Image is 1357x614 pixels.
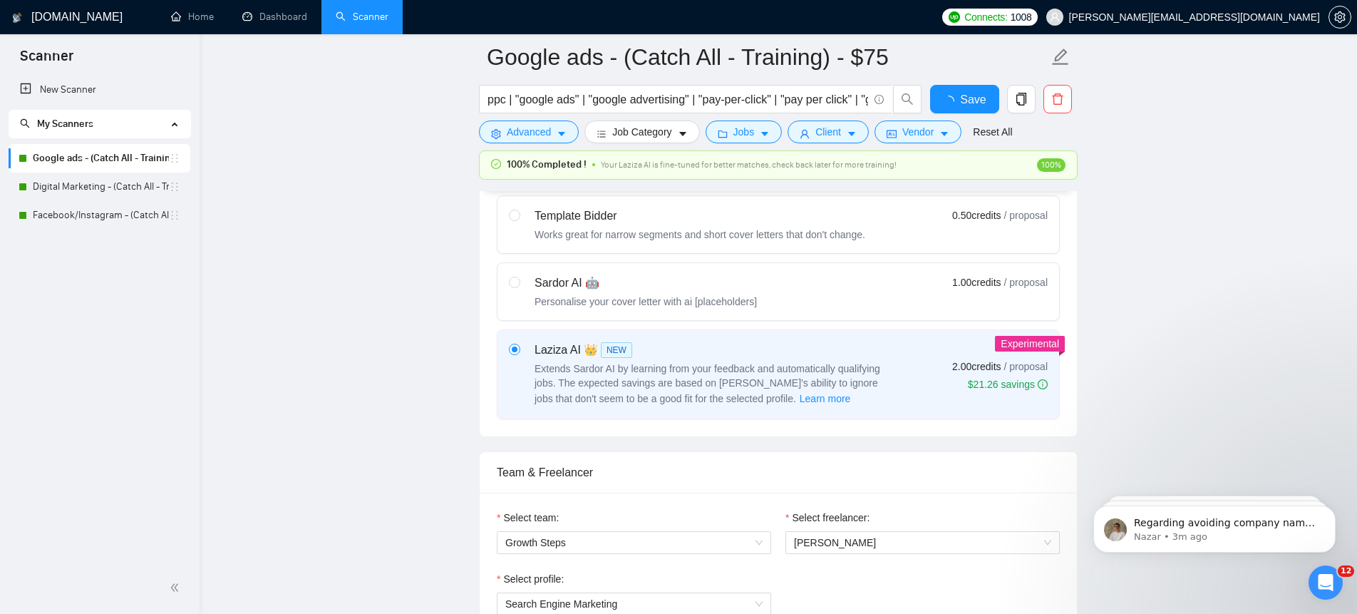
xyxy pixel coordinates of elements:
[497,510,559,526] label: Select team:
[336,11,388,23] a: searchScanner
[601,342,632,358] span: NEW
[535,275,757,292] div: Sardor AI 🤖
[706,121,783,143] button: folderJobscaret-down
[29,250,58,278] img: Profile image for Nazar
[487,39,1048,75] input: Scanner name...
[29,228,256,243] div: Recent message
[491,128,501,139] span: setting
[902,124,934,140] span: Vendor
[949,11,960,23] img: upwork-logo.png
[505,598,617,610] span: Search Engine Marketing
[29,27,51,50] img: logo
[9,144,190,173] li: Google ads - (Catch All - Training) - $75
[597,128,607,139] span: bars
[760,128,770,139] span: caret-down
[1008,93,1035,106] span: copy
[169,181,180,193] span: holder
[15,237,270,290] div: Profile image for NazarRegarding avoiding company names in greetings - this can be adjusted direc...
[487,91,868,108] input: Search Freelance Jobs...
[800,391,851,406] span: Learn more
[96,264,139,279] div: • 3m ago
[952,359,1001,374] span: 2.00 credits
[788,121,869,143] button: userClientcaret-down
[171,11,214,23] a: homeHome
[1038,379,1048,389] span: info-circle
[29,174,257,198] p: How can we help?
[1001,338,1059,349] span: Experimental
[847,128,857,139] span: caret-down
[31,481,63,491] span: Home
[799,390,852,407] button: Laziza AI NEWExtends Sardor AI by learning from your feedback and automatically qualifying jobs. ...
[33,173,169,201] a: Digital Marketing - (Catch All - Training)-$100 hr.
[968,377,1048,392] div: $21.26 savings
[952,208,1001,223] span: 0.50 credits
[1072,476,1357,575] iframe: Intercom notifications message
[1051,48,1070,66] span: edit
[894,93,921,106] span: search
[1043,85,1072,113] button: delete
[612,124,671,140] span: Job Category
[491,159,501,169] span: check-circle
[557,128,567,139] span: caret-down
[21,385,264,426] div: ✅ How To: Connect your agency to [DOMAIN_NAME]
[9,173,190,201] li: Digital Marketing - (Catch All - Training)-$100 hr.
[169,153,180,164] span: holder
[1011,9,1032,25] span: 1008
[479,121,579,143] button: settingAdvancedcaret-down
[535,342,891,359] div: Laziza AI
[1309,566,1343,600] iframe: Intercom live chat
[29,310,239,325] div: Ask a question
[118,481,167,491] span: Messages
[535,208,865,225] div: Template Bidder
[12,6,22,29] img: logo
[535,363,880,404] span: Extends Sardor AI by learning from your feedback and automatically qualifying jobs. The expected ...
[1004,208,1048,222] span: / proposal
[794,537,876,548] span: [PERSON_NAME]
[224,23,252,51] img: Profile image for Nazar
[678,128,688,139] span: caret-down
[29,358,115,373] span: Search for help
[785,510,870,526] label: Select freelancer:
[1037,158,1066,172] span: 100%
[800,128,810,139] span: user
[1007,85,1036,113] button: copy
[37,118,93,130] span: My Scanners
[874,95,884,104] span: info-circle
[1050,12,1060,22] span: user
[960,91,986,108] span: Save
[1328,11,1351,23] a: setting
[535,227,865,242] div: Works great for narrow segments and short cover letters that don't change.
[14,298,271,337] div: Ask a question
[507,157,587,173] span: 100% Completed !
[943,96,960,107] span: loading
[95,445,190,502] button: Messages
[9,201,190,230] li: Facebook/Instagram - (Catch All - Training)
[21,426,264,468] div: 🔠 GigRadar Search Syntax: Query Operators for Optimized Job Searches
[170,580,184,595] span: double-left
[718,128,728,139] span: folder
[733,124,755,140] span: Jobs
[29,101,257,174] p: Hi [PERSON_NAME][EMAIL_ADDRESS][DOMAIN_NAME] 👋
[874,121,961,143] button: idcardVendorcaret-down
[242,11,307,23] a: dashboardDashboard
[1329,11,1351,23] span: setting
[584,121,699,143] button: barsJob Categorycaret-down
[601,160,897,170] span: Your Laziza AI is fine-tuned for better matches, check back later for more training!
[29,391,239,421] div: ✅ How To: Connect your agency to [DOMAIN_NAME]
[815,124,841,140] span: Client
[584,342,598,359] span: 👑
[20,76,179,104] a: New Scanner
[893,85,922,113] button: search
[63,264,93,279] div: Nazar
[33,144,169,173] a: Google ads - (Catch All - Training) - $75
[226,481,249,491] span: Help
[9,46,85,76] span: Scanner
[887,128,897,139] span: idcard
[503,571,564,587] span: Select profile:
[33,201,169,230] a: Facebook/Instagram - (Catch All - Training)
[505,532,763,553] span: Growth Steps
